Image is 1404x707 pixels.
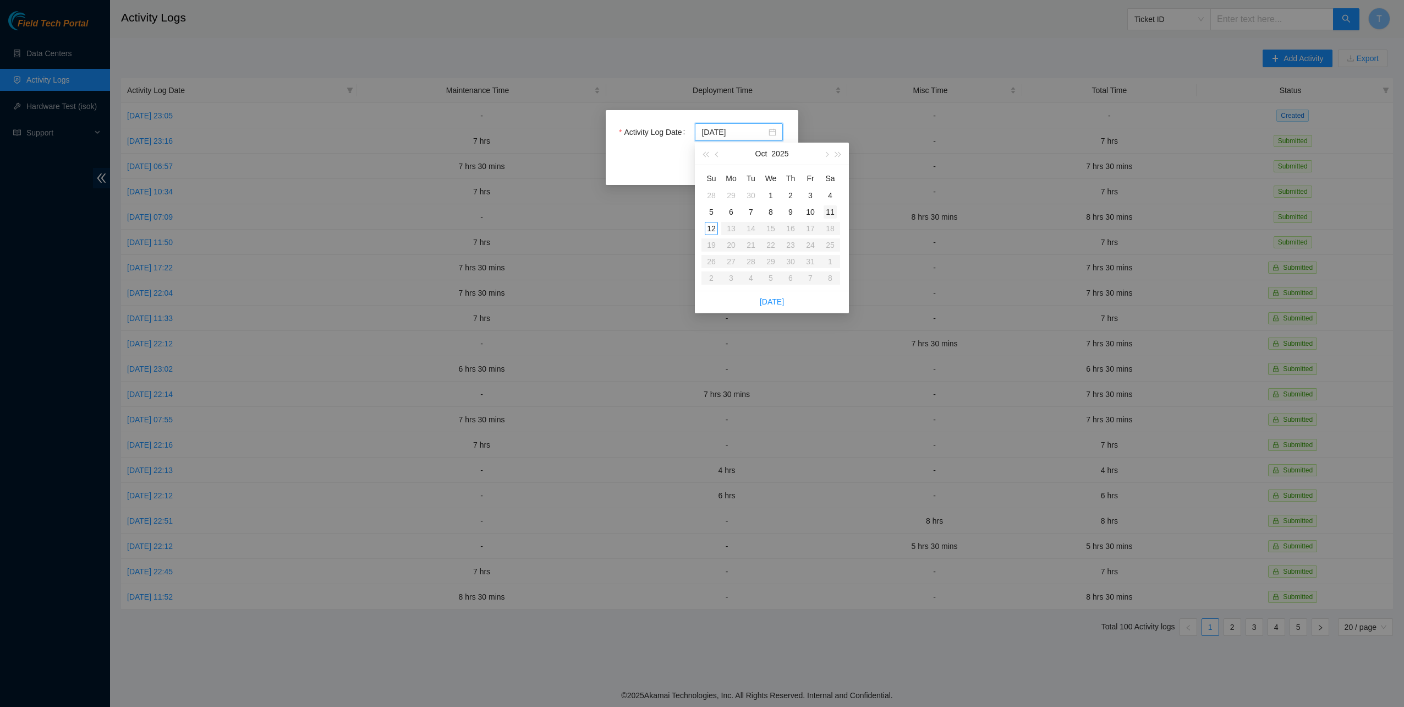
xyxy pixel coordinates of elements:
[761,204,781,220] td: 2025-10-08
[721,170,741,187] th: Mo
[701,126,766,138] input: Activity Log Date
[705,189,718,202] div: 28
[804,205,817,219] div: 10
[800,170,820,187] th: Fr
[705,205,718,219] div: 5
[725,189,738,202] div: 29
[800,204,820,220] td: 2025-10-10
[781,204,800,220] td: 2025-10-09
[781,187,800,204] td: 2025-10-02
[721,187,741,204] td: 2025-09-29
[760,297,784,306] a: [DATE]
[820,204,840,220] td: 2025-10-11
[725,205,738,219] div: 6
[764,189,777,202] div: 1
[701,220,721,237] td: 2025-10-12
[755,143,767,165] button: Oct
[800,187,820,204] td: 2025-10-03
[761,187,781,204] td: 2025-10-01
[771,143,788,165] button: 2025
[721,204,741,220] td: 2025-10-06
[781,170,800,187] th: Th
[820,170,840,187] th: Sa
[619,123,689,141] label: Activity Log Date
[741,187,761,204] td: 2025-09-30
[701,204,721,220] td: 2025-10-05
[705,222,718,235] div: 12
[764,205,777,219] div: 8
[701,187,721,204] td: 2025-09-28
[744,205,758,219] div: 7
[784,189,797,202] div: 2
[784,205,797,219] div: 9
[824,189,837,202] div: 4
[741,170,761,187] th: Tu
[744,189,758,202] div: 30
[820,187,840,204] td: 2025-10-04
[701,170,721,187] th: Su
[804,189,817,202] div: 3
[761,170,781,187] th: We
[824,205,837,219] div: 11
[741,204,761,220] td: 2025-10-07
